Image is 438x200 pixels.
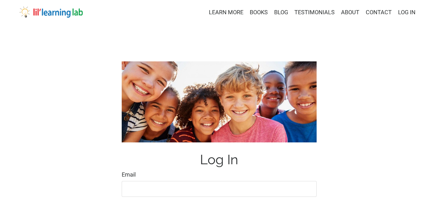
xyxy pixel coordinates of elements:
label: Email [122,170,317,179]
a: BOOKS [250,8,268,17]
h1: Log In [122,152,317,168]
a: BLOG [274,8,288,17]
a: TESTIMONIALS [294,8,335,17]
a: LOG IN [398,9,415,16]
a: CONTACT [366,8,392,17]
img: lil' learning lab [19,6,83,18]
a: LEARN MORE [209,8,243,17]
a: ABOUT [341,8,359,17]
